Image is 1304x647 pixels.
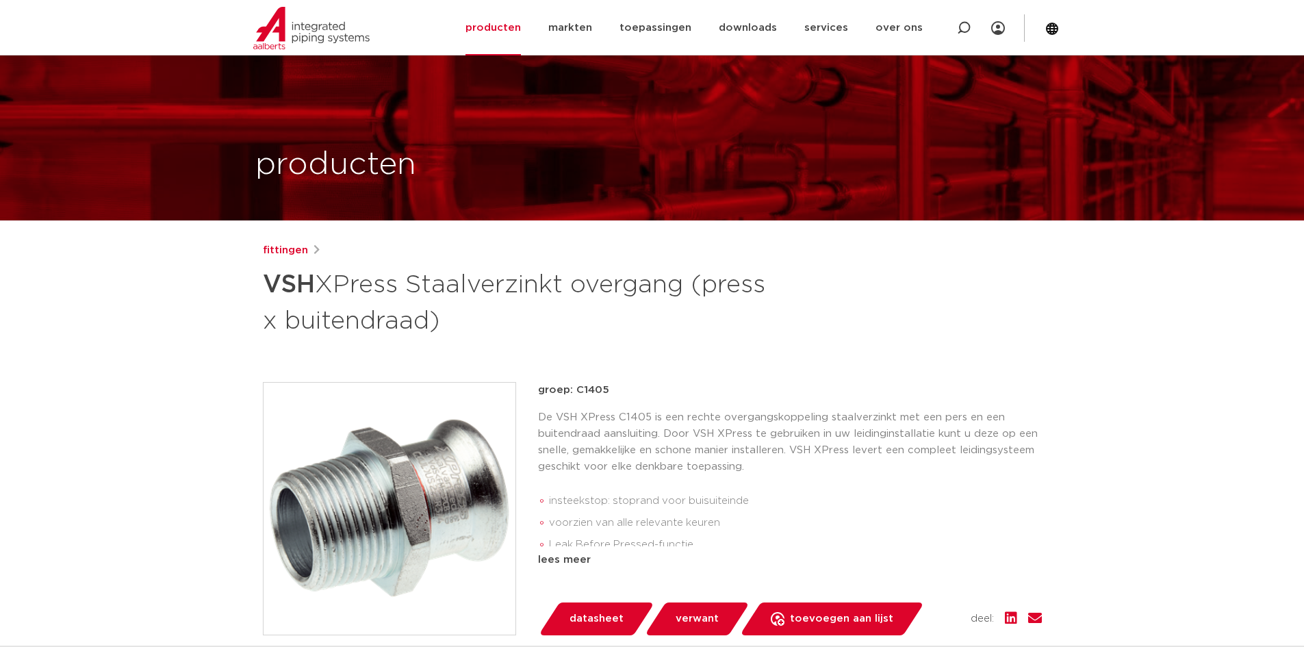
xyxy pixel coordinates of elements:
img: Product Image for VSH XPress Staalverzinkt overgang (press x buitendraad) [264,383,515,635]
li: insteekstop: stoprand voor buisuiteinde [549,490,1042,512]
p: groep: C1405 [538,382,1042,398]
span: toevoegen aan lijst [790,608,893,630]
span: deel: [971,611,994,627]
a: datasheet [538,602,654,635]
li: voorzien van alle relevante keuren [549,512,1042,534]
p: De VSH XPress C1405 is een rechte overgangskoppeling staalverzinkt met een pers en een buitendraa... [538,409,1042,475]
li: Leak Before Pressed-functie [549,534,1042,556]
strong: VSH [263,272,315,297]
div: lees meer [538,552,1042,568]
h1: XPress Staalverzinkt overgang (press x buitendraad) [263,264,777,338]
h1: producten [255,143,416,187]
span: verwant [676,608,719,630]
a: verwant [644,602,750,635]
span: datasheet [570,608,624,630]
a: fittingen [263,242,308,259]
